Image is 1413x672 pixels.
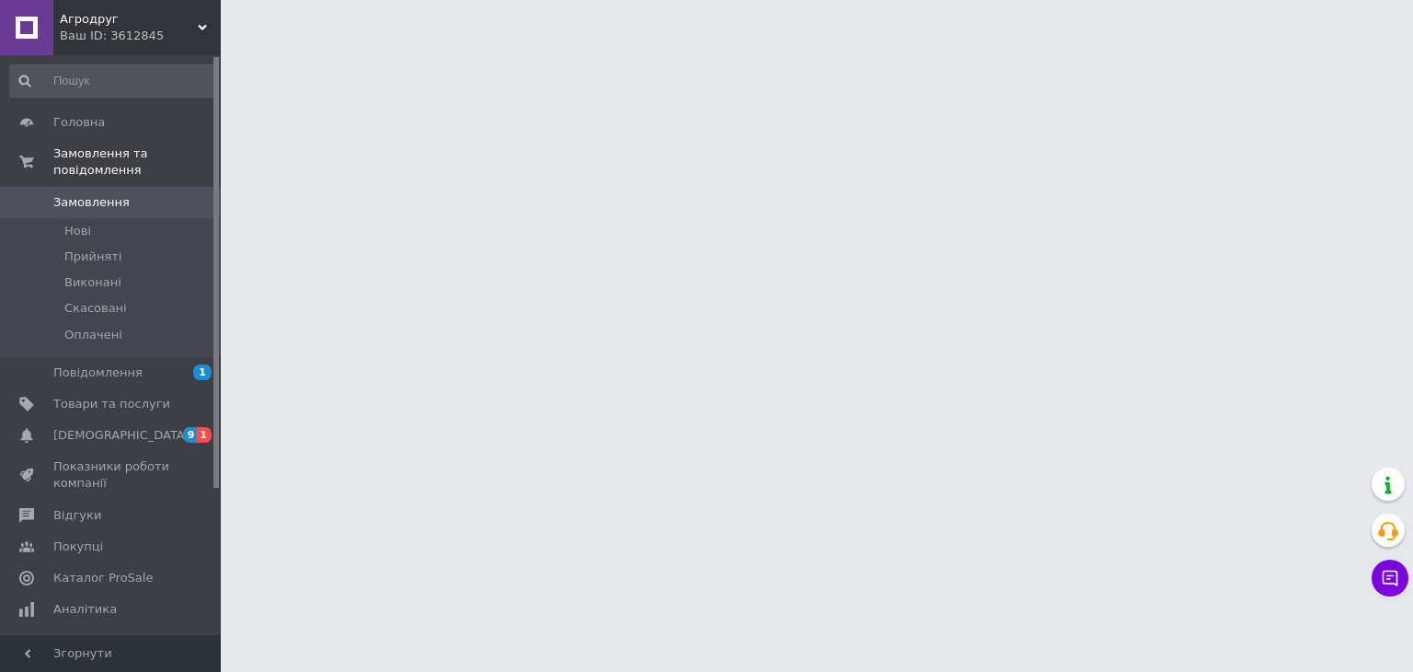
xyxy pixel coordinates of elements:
[53,507,101,524] span: Відгуки
[53,114,105,131] span: Головна
[53,427,190,444] span: [DEMOGRAPHIC_DATA]
[9,64,217,98] input: Пошук
[193,365,212,380] span: 1
[64,327,122,343] span: Оплачені
[53,194,130,211] span: Замовлення
[1372,560,1408,597] button: Чат з покупцем
[53,539,103,555] span: Покупці
[53,458,170,492] span: Показники роботи компанії
[64,223,91,239] span: Нові
[183,427,198,443] span: 9
[53,365,143,381] span: Повідомлення
[197,427,212,443] span: 1
[53,396,170,412] span: Товари та послуги
[60,28,221,44] div: Ваш ID: 3612845
[53,632,170,666] span: Інструменти веб-майстра та SEO
[53,145,221,179] span: Замовлення та повідомлення
[64,300,127,317] span: Скасовані
[64,249,121,265] span: Прийняті
[53,601,117,618] span: Аналітика
[53,570,153,586] span: Каталог ProSale
[60,11,198,28] span: Агродруг
[64,274,121,291] span: Виконані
